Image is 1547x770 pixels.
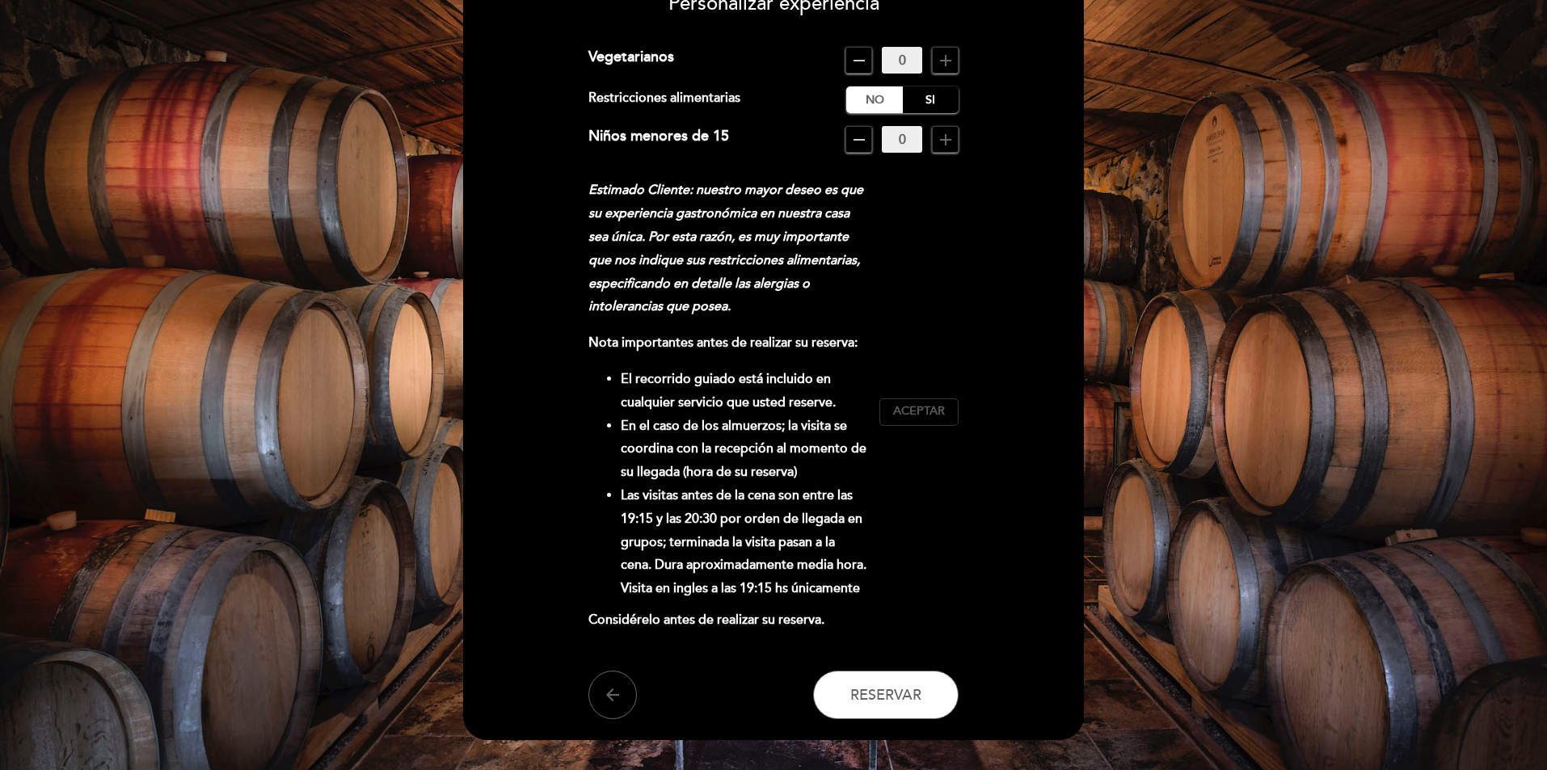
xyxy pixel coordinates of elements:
[603,685,622,705] i: arrow_back
[588,608,867,632] p: Considérelo antes de realizar su reserva.
[849,130,869,149] i: remove
[621,484,867,600] li: Las visitas antes de la cena son entre las 19:15 y las 20:30 por orden de llegada en grupos; term...
[588,126,729,153] div: Niños menores de 15
[588,671,637,719] button: arrow_back
[879,398,959,426] button: Aceptar
[621,368,867,414] li: El recorrido guiado está incluido en cualquier servicio que usted reserve.
[588,86,847,113] div: Restricciones alimentarias
[893,403,945,420] span: Aceptar
[849,51,869,70] i: remove
[936,130,955,149] i: add
[850,686,921,704] span: Reservar
[588,182,863,314] em: Estimado Cliente: nuestro mayor deseo es que su experiencia gastronómica en nuestra casa sea únic...
[936,51,955,70] i: add
[902,86,959,113] label: Si
[588,335,858,351] strong: Nota importantes antes de realizar su reserva:
[846,86,903,113] label: No
[813,671,959,719] button: Reservar
[621,414,867,484] li: En el caso de los almuerzos; la visita se coordina con la recepción al momento de su llegada (hor...
[588,47,674,74] div: Vegetarianos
